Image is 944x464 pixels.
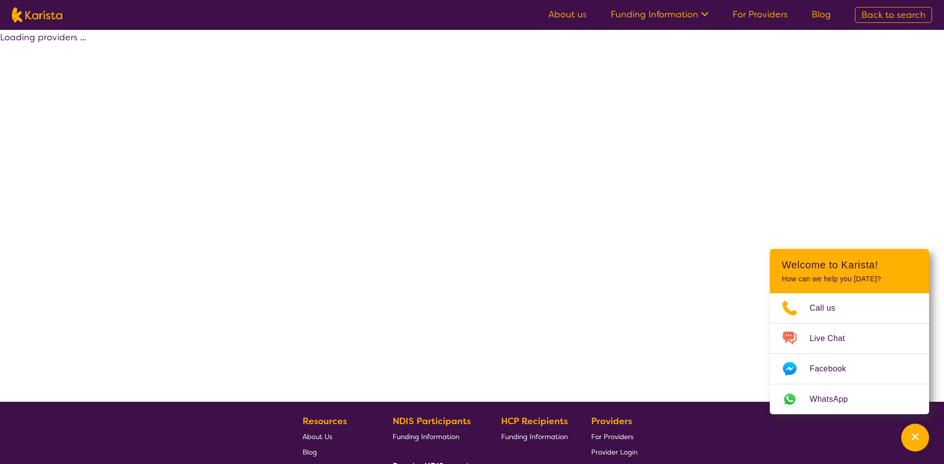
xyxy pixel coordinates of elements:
b: Providers [591,415,632,427]
b: HCP Recipients [501,415,568,427]
a: About Us [303,429,369,444]
ul: Choose channel [770,293,929,414]
span: Back to search [861,9,926,21]
b: Resources [303,415,347,427]
span: Call us [810,301,847,316]
a: Funding Information [611,8,709,20]
p: How can we help you [DATE]? [782,275,917,283]
span: Live Chat [810,331,857,346]
span: About Us [303,432,332,441]
b: NDIS Participants [393,415,471,427]
a: About us [548,8,587,20]
a: Provider Login [591,444,637,460]
a: For Providers [733,8,788,20]
a: Blog [812,8,831,20]
span: Funding Information [501,432,568,441]
span: Blog [303,448,317,457]
a: Funding Information [393,429,478,444]
span: Funding Information [393,432,459,441]
img: Karista logo [12,7,62,22]
span: For Providers [591,432,633,441]
span: WhatsApp [810,392,860,407]
span: Facebook [810,361,858,376]
a: Back to search [855,7,932,23]
a: Funding Information [501,429,568,444]
span: Provider Login [591,448,637,457]
a: Web link opens in a new tab. [770,384,929,414]
a: Blog [303,444,369,460]
a: For Providers [591,429,637,444]
div: Channel Menu [770,249,929,414]
button: Channel Menu [901,424,929,452]
h2: Welcome to Karista! [782,259,917,271]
